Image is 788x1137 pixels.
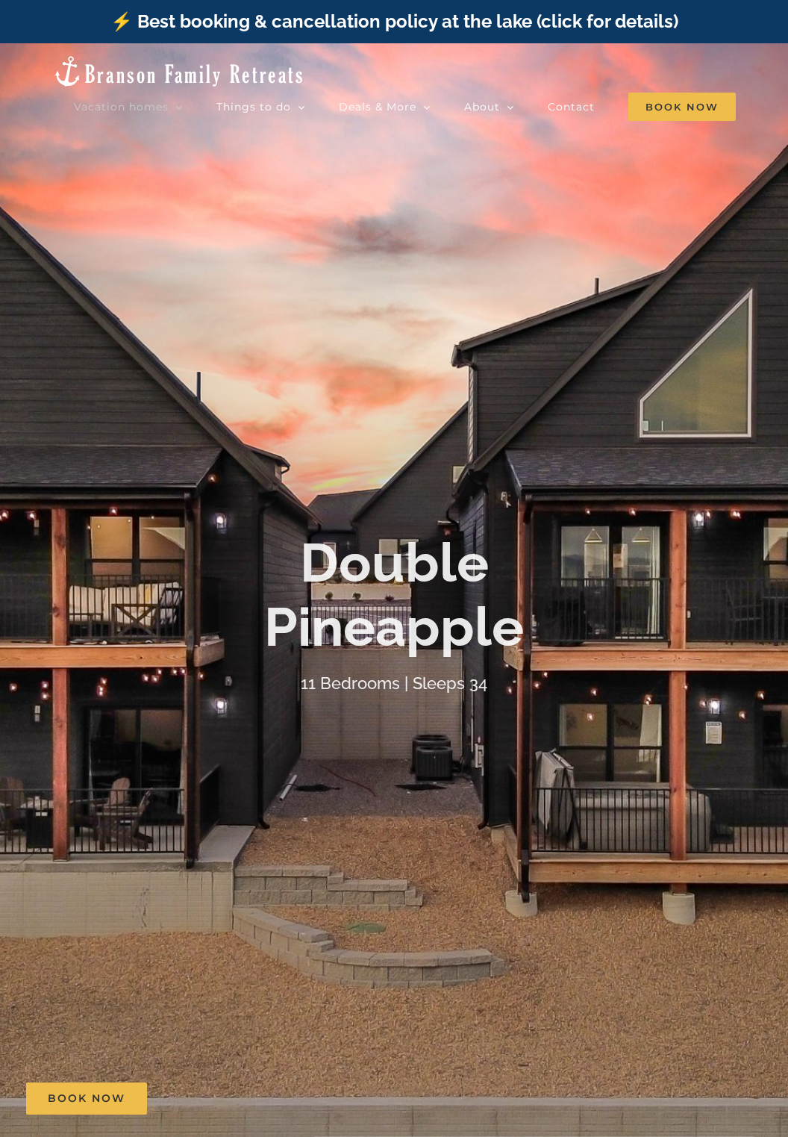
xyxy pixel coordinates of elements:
span: Deals & More [339,102,416,112]
a: Book Now [26,1083,147,1115]
a: Vacation homes [74,92,183,122]
b: Double Pineapple [264,531,524,658]
span: Contact [548,102,595,112]
span: About [464,102,500,112]
a: Contact [548,92,595,122]
h4: 11 Bedrooms | Sleeps 34 [301,673,487,693]
a: About [464,92,514,122]
a: ⚡️ Best booking & cancellation policy at the lake (click for details) [110,10,678,32]
span: Book Now [628,93,736,121]
span: Book Now [48,1092,125,1105]
nav: Main Menu [74,92,736,122]
a: Deals & More [339,92,431,122]
span: Vacation homes [74,102,169,112]
img: Branson Family Retreats Logo [52,54,305,88]
a: Things to do [216,92,305,122]
span: Things to do [216,102,291,112]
